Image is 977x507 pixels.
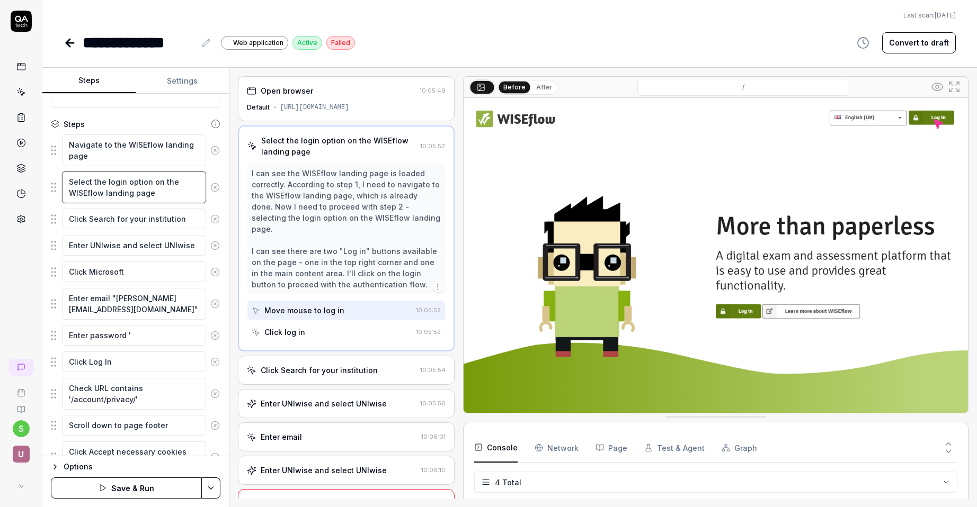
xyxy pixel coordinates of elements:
a: Web application [221,35,288,50]
button: Remove step [206,261,224,283]
div: Suggestions [51,441,220,474]
time: 10:06:01 [421,433,446,440]
button: s [13,420,30,437]
button: Remove step [206,325,224,346]
div: Enter UNIwise and select UNIwise [261,398,387,409]
button: Remove step [206,293,224,314]
div: Suggestions [51,324,220,347]
div: Suggestions [51,134,220,167]
div: Suggestions [51,234,220,257]
button: U [4,437,38,465]
time: 10:06:10 [421,466,446,474]
span: Web application [233,38,283,48]
span: Last scan: [903,11,956,20]
button: Settings [136,68,229,94]
div: Move mouse to log in [264,305,344,316]
div: Options [64,460,220,473]
div: Failed [326,36,355,50]
div: Default [247,103,270,112]
button: Click log in10:05:52 [247,322,445,342]
button: Convert to draft [882,32,956,53]
div: Suggestions [51,351,220,373]
button: View version history [850,32,876,53]
time: [DATE] [935,11,956,19]
button: Open in full screen [946,78,963,95]
button: Save & Run [51,477,202,499]
div: Enter email [261,431,302,442]
time: 10:05:52 [420,142,445,150]
div: Suggestions [51,171,220,204]
time: 10:05:49 [420,87,446,94]
div: Steps [64,119,85,130]
time: 10:05:52 [416,328,441,336]
button: Last scan:[DATE] [903,11,956,20]
div: Select the login option on the WISEflow landing page [261,135,416,157]
span: U [13,446,30,463]
a: Book a call with us [4,380,38,397]
div: [URL][DOMAIN_NAME] [280,103,349,112]
button: Show all interative elements [929,78,946,95]
button: Console [474,433,518,463]
div: Open browser [261,85,313,96]
div: Click log in [264,327,305,338]
button: Remove step [206,140,224,161]
button: Remove step [206,383,224,404]
div: Click Search for your institution [261,365,378,376]
button: Before [499,81,530,93]
button: Remove step [206,209,224,230]
div: Active [292,36,322,50]
time: 10:05:56 [420,400,446,407]
div: I can see the WISEflow landing page is loaded correctly. According to step 1, I need to navigate ... [252,168,441,290]
button: Page [596,433,627,463]
button: Test & Agent [644,433,705,463]
div: Enter UNIwise and select UNIwise [261,465,387,476]
button: Graph [722,433,757,463]
button: Remove step [206,447,224,468]
a: New conversation [8,359,34,376]
div: Suggestions [51,287,220,320]
button: Remove step [206,415,224,436]
button: Network [535,433,579,463]
img: Screenshot [464,98,968,413]
button: Steps [42,68,136,94]
button: Remove step [206,177,224,198]
a: Documentation [4,397,38,414]
time: 10:05:52 [416,306,441,314]
button: Move mouse to log in10:05:52 [247,301,445,320]
div: Suggestions [51,261,220,283]
button: Remove step [206,235,224,256]
button: After [532,82,557,93]
button: Remove step [206,351,224,373]
div: Suggestions [51,377,220,410]
time: 10:05:54 [420,366,446,374]
div: Suggestions [51,208,220,230]
div: Suggestions [51,414,220,437]
button: Options [51,460,220,473]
